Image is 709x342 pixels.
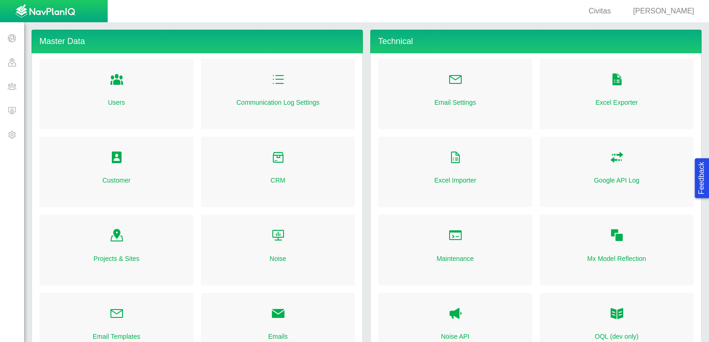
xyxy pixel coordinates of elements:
a: Mx Model Reflection [587,254,646,263]
a: Folder Open Icon [110,148,124,168]
div: Folder Open Icon Mx Model Reflection [540,215,694,285]
div: Folder Open Icon Google API Log [540,137,694,207]
a: Noise API [448,304,463,324]
button: Feedback [695,158,709,198]
img: UrbanGroupSolutionsTheme$USG_Images$logo.png [15,4,75,19]
div: Folder Open Icon Projects & Sites [39,215,193,285]
a: Folder Open Icon [271,304,285,324]
div: Folder Open Icon Maintenance [378,215,532,285]
a: Folder Open Icon [448,70,463,90]
a: Maintenance [437,254,474,263]
a: Folder Open Icon [448,226,463,246]
span: Civitas [588,7,611,15]
div: Folder Open Icon Noise [201,215,355,285]
a: Folder Open Icon [610,148,624,168]
div: [PERSON_NAME] [622,6,698,17]
a: Folder Open Icon [271,70,285,90]
a: CRM [271,176,285,185]
div: Folder Open Icon Customer [39,137,193,207]
a: Email Settings [434,98,476,107]
a: Noise API [441,332,469,341]
a: Folder Open Icon [448,148,463,168]
a: Users [108,98,125,107]
div: Folder Open Icon Excel Exporter [540,59,694,129]
a: Google API Log [594,176,639,185]
a: Customer [103,176,131,185]
h4: Technical [370,30,702,53]
div: Folder Open Icon CRM [201,137,355,207]
a: Projects & Sites [94,254,140,263]
a: OQL (dev only) [595,332,638,341]
a: OQL [610,304,624,324]
a: Folder Open Icon [610,226,624,246]
a: Excel Importer [434,176,476,185]
div: Folder Open Icon Communication Log Settings [201,59,355,129]
h4: Master Data [32,30,363,53]
a: Folder Open Icon [610,70,624,90]
span: [PERSON_NAME] [633,7,694,15]
a: Folder Open Icon [110,70,124,90]
a: Folder Open Icon [271,148,285,168]
a: Noise [270,254,286,263]
a: Folder Open Icon [110,304,124,324]
div: Folder Open Icon Users [39,59,193,129]
a: Emails [268,332,288,341]
div: Folder Open Icon Email Settings [378,59,532,129]
a: Folder Open Icon [271,226,285,246]
a: Folder Open Icon [110,226,124,246]
div: Folder Open Icon Excel Importer [378,137,532,207]
a: Communication Log Settings [237,98,320,107]
a: Excel Exporter [595,98,638,107]
a: Email Templates [93,332,140,341]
